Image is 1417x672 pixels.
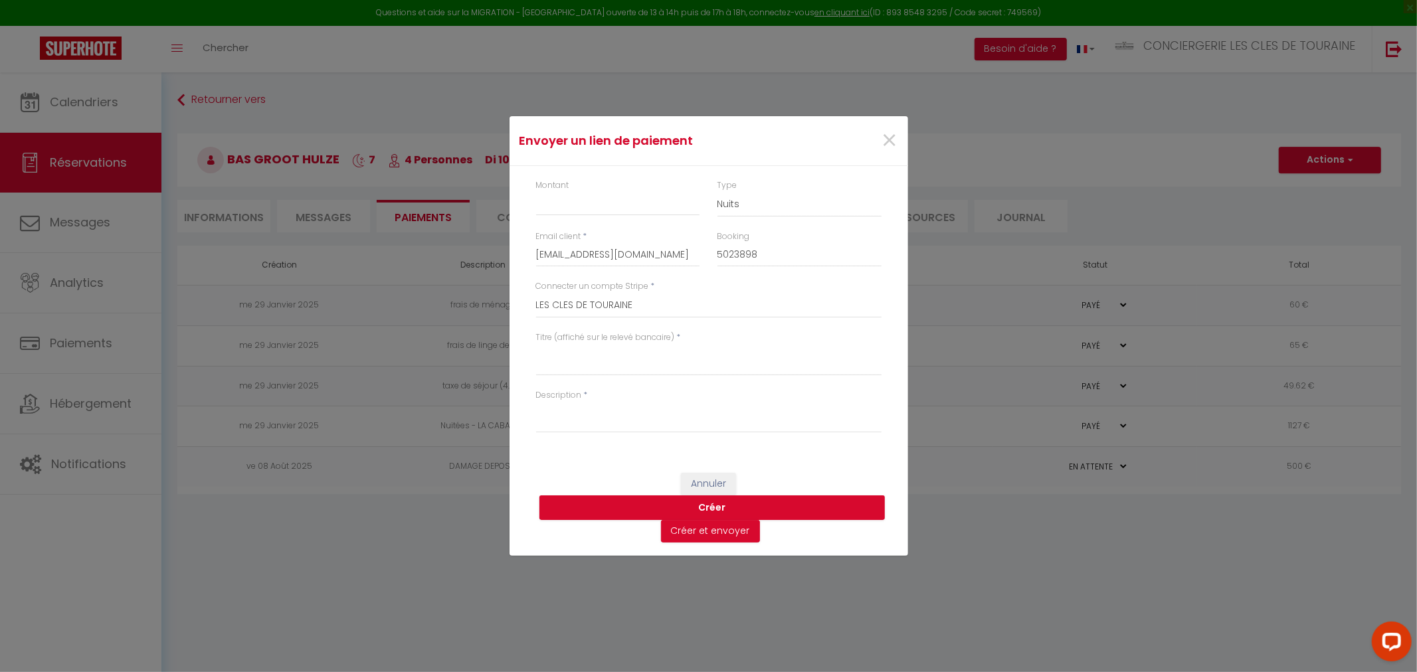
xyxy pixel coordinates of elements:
label: Connecter un compte Stripe [536,280,649,293]
button: Annuler [681,473,736,495]
label: Titre (affiché sur le relevé bancaire) [536,331,675,344]
span: × [882,121,898,161]
label: Booking [717,230,750,243]
button: Créer et envoyer [661,520,760,543]
label: Montant [536,179,569,192]
h4: Envoyer un lien de paiement [520,131,766,150]
button: Close [882,127,898,155]
label: Description [536,389,582,402]
label: Type [717,179,737,192]
iframe: LiveChat chat widget [1361,616,1417,672]
label: Email client [536,230,581,243]
button: Créer [539,495,885,521]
